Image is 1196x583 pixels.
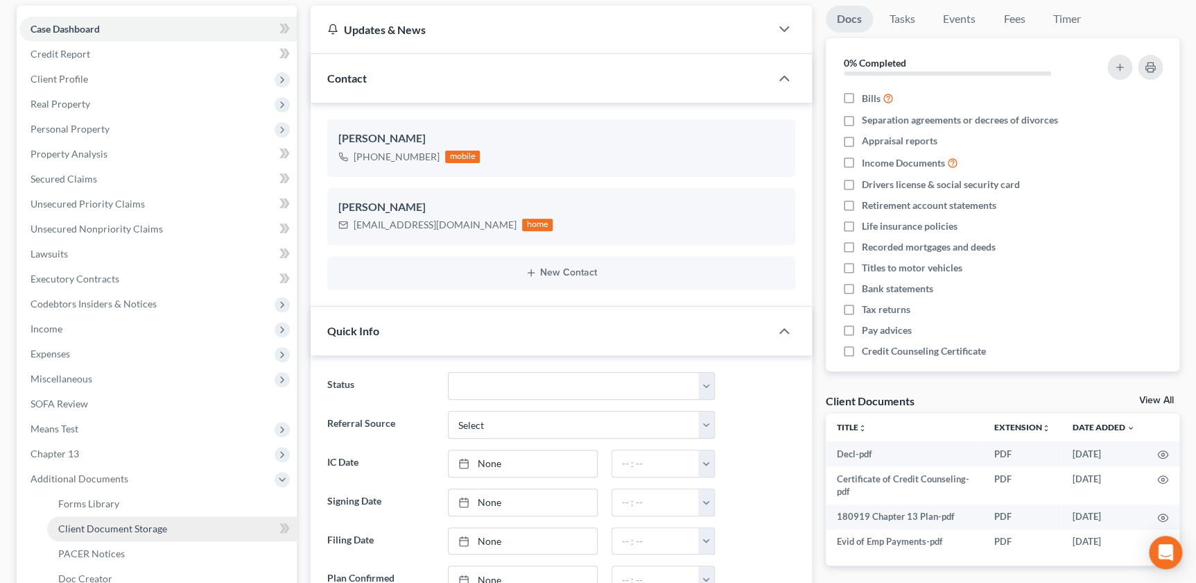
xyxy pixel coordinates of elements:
span: Expenses [31,348,70,360]
td: PDF [983,441,1061,466]
a: Unsecured Nonpriority Claims [19,217,297,242]
i: expand_more [1127,424,1135,432]
span: Forms Library [58,498,119,509]
span: Separation agreements or decrees of divorces [862,113,1058,127]
a: Tasks [878,6,926,33]
span: Credit Report [31,48,90,60]
a: Timer [1042,6,1092,33]
span: Chapter 13 [31,448,79,459]
td: Certificate of Credit Counseling-pdf [826,466,983,505]
span: Credit Counseling Certificate [862,344,986,358]
div: [EMAIL_ADDRESS][DOMAIN_NAME] [354,218,517,232]
div: mobile [445,151,480,163]
span: Codebtors Insiders & Notices [31,298,157,310]
a: Events [932,6,987,33]
div: Client Documents [826,394,915,408]
span: Life insurance policies [862,219,957,233]
a: Property Analysis [19,142,297,167]
span: Real Property [31,98,90,110]
input: -- : -- [612,528,699,555]
span: Case Dashboard [31,23,100,35]
strong: 0% Completed [844,57,906,69]
span: Lawsuits [31,248,68,260]
td: Evid of Emp Payments-pdf [826,530,983,555]
div: home [522,219,553,231]
input: -- : -- [612,450,699,477]
a: Secured Claims [19,167,297,192]
label: Referral Source [320,411,441,439]
a: Executory Contracts [19,267,297,291]
span: Client Document Storage [58,523,167,534]
div: Updates & News [327,22,753,37]
a: None [449,489,597,516]
span: Client Profile [31,73,88,85]
a: Unsecured Priority Claims [19,192,297,217]
span: Tax returns [862,303,910,316]
a: Client Document Storage [47,516,297,541]
input: -- : -- [612,489,699,516]
td: [DATE] [1061,505,1146,530]
label: Signing Date [320,489,441,516]
span: Appraisal reports [862,134,937,148]
span: Property Analysis [31,148,107,160]
a: Forms Library [47,491,297,516]
span: Drivers license & social security card [862,178,1020,192]
span: Titles to motor vehicles [862,261,962,275]
a: Credit Report [19,42,297,67]
td: PDF [983,505,1061,530]
span: Income Documents [862,156,945,170]
span: Retirement account statements [862,198,996,212]
td: [DATE] [1061,530,1146,555]
span: Bank statements [862,282,933,296]
i: unfold_more [858,424,867,432]
i: unfold_more [1042,424,1050,432]
td: 180919 Chapter 13 Plan-pdf [826,505,983,530]
td: Decl-pdf [826,441,983,466]
span: Executory Contracts [31,273,119,285]
span: Income [31,323,62,335]
div: [PERSON_NAME] [338,130,783,147]
a: Date Added expand_more [1073,422,1135,432]
a: None [449,450,597,477]
span: SOFA Review [31,398,88,409]
span: PACER Notices [58,548,125,559]
label: Filing Date [320,527,441,555]
span: Unsecured Nonpriority Claims [31,223,163,235]
a: SOFA Review [19,391,297,416]
span: Means Test [31,423,78,434]
td: PDF [983,530,1061,555]
span: Quick Info [327,324,379,337]
label: Status [320,372,441,400]
span: Contact [327,71,367,85]
span: Secured Claims [31,173,97,185]
a: Fees [992,6,1037,33]
span: Pay advices [862,323,912,337]
div: [PERSON_NAME] [338,199,783,216]
span: Additional Documents [31,473,128,484]
span: Bills [862,92,881,105]
td: PDF [983,466,1061,505]
div: Open Intercom Messenger [1149,536,1182,569]
td: [DATE] [1061,466,1146,505]
a: Lawsuits [19,242,297,267]
span: Unsecured Priority Claims [31,198,145,210]
a: Case Dashboard [19,17,297,42]
a: Titleunfold_more [837,422,867,432]
a: View All [1139,396,1174,405]
button: New Contact [338,267,783,278]
a: None [449,528,597,555]
a: Docs [826,6,873,33]
td: [DATE] [1061,441,1146,466]
span: Miscellaneous [31,373,92,385]
span: Recorded mortgages and deeds [862,240,996,254]
a: PACER Notices [47,541,297,566]
a: Extensionunfold_more [994,422,1050,432]
div: [PHONE_NUMBER] [354,150,440,164]
span: Personal Property [31,123,110,135]
label: IC Date [320,450,441,478]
